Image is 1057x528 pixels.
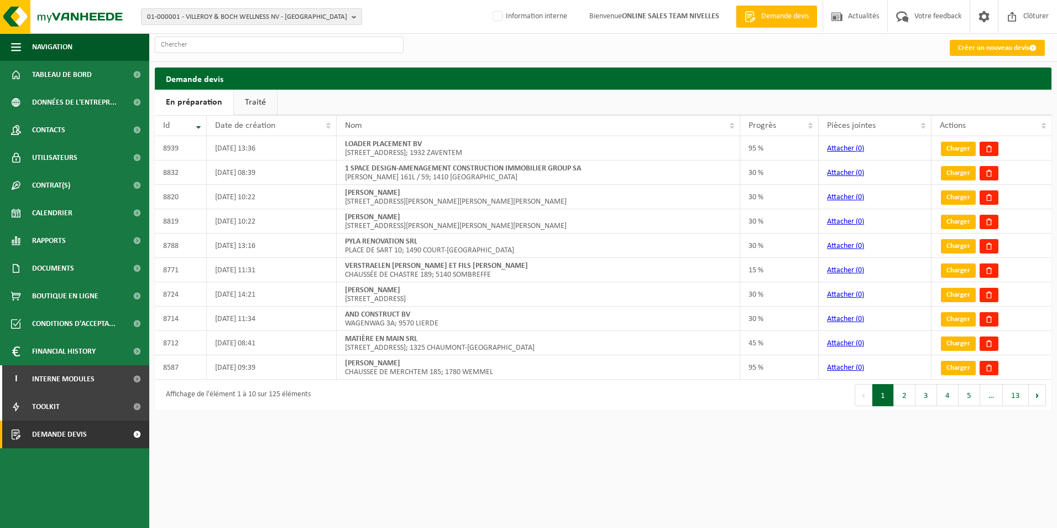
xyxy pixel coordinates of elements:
a: Traité [234,90,277,115]
a: Charger [941,142,976,156]
td: 30 % [740,282,819,307]
td: [DATE] 11:31 [207,258,337,282]
a: Attacher (0) [827,169,864,177]
a: Charger [941,263,976,278]
a: Attacher (0) [827,364,864,372]
td: 30 % [740,234,819,258]
input: Chercher [155,37,404,53]
td: 8712 [155,331,207,355]
button: 4 [937,384,959,406]
span: 0 [858,339,862,348]
td: 8714 [155,307,207,331]
button: 13 [1003,384,1029,406]
button: 5 [959,384,980,406]
strong: 1 SPACE DESIGN-AMENAGEMENT CONSTRUCTION IMMOBILIER GROUP SA [345,164,581,173]
button: 2 [894,384,915,406]
a: Charger [941,166,976,180]
span: Conditions d'accepta... [32,310,116,338]
td: [STREET_ADDRESS]; 1325 CHAUMONT-[GEOGRAPHIC_DATA] [337,331,740,355]
td: [STREET_ADDRESS][PERSON_NAME][PERSON_NAME][PERSON_NAME] [337,209,740,234]
a: Attacher (0) [827,144,864,153]
span: Données de l'entrepr... [32,89,117,116]
span: 0 [858,169,862,177]
td: [DATE] 09:39 [207,355,337,380]
td: [DATE] 10:22 [207,185,337,209]
strong: [PERSON_NAME] [345,286,400,294]
span: Contrat(s) [32,172,70,199]
span: Documents [32,255,74,282]
a: Charger [941,361,976,375]
a: Attacher (0) [827,291,864,299]
span: Id [163,121,170,130]
a: Attacher (0) [827,193,864,201]
td: 30 % [740,185,819,209]
td: [STREET_ADDRESS]; 1932 ZAVENTEM [337,136,740,161]
span: … [980,384,1003,406]
button: 1 [872,384,894,406]
a: Demande devis [736,6,817,28]
span: Date de création [215,121,275,130]
a: Attacher (0) [827,266,864,275]
td: 8820 [155,185,207,209]
td: [PERSON_NAME] 161L / 59; 1410 [GEOGRAPHIC_DATA] [337,161,740,185]
td: PLACE DE SART 10; 1490 COURT-[GEOGRAPHIC_DATA] [337,234,740,258]
span: 0 [858,315,862,323]
td: 30 % [740,161,819,185]
td: [STREET_ADDRESS] [337,282,740,307]
td: CHAUSSÉE DE CHASTRE 189; 5140 SOMBREFFE [337,258,740,282]
td: 8788 [155,234,207,258]
button: Previous [855,384,872,406]
td: 8771 [155,258,207,282]
td: 8724 [155,282,207,307]
a: Attacher (0) [827,315,864,323]
label: Information interne [490,8,567,25]
div: Affichage de l'élément 1 à 10 sur 125 éléments [160,385,311,405]
span: Contacts [32,116,65,144]
strong: MATIÈRE EN MAIN SRL [345,335,417,343]
span: Demande devis [758,11,812,22]
a: Charger [941,312,976,327]
strong: PYLA RENOVATION SRL [345,237,417,246]
span: Navigation [32,33,72,61]
td: 95 % [740,136,819,161]
span: Nom [345,121,362,130]
span: Interne modules [32,365,95,393]
span: 0 [858,193,862,201]
strong: VERSTRAELEN [PERSON_NAME] ET FILS [PERSON_NAME] [345,262,528,270]
span: I [11,365,21,393]
strong: ONLINE SALES TEAM NIVELLES [622,12,719,20]
td: [DATE] 11:34 [207,307,337,331]
span: Utilisateurs [32,144,77,172]
span: Demande devis [32,421,87,448]
strong: [PERSON_NAME] [345,189,400,197]
h2: Demande devis [155,68,1051,89]
td: 30 % [740,307,819,331]
td: [DATE] 08:39 [207,161,337,185]
span: Actions [940,121,966,130]
strong: [PERSON_NAME] [345,359,400,367]
a: Créer un nouveau devis [950,40,1045,56]
span: Rapports [32,227,66,255]
a: Charger [941,337,976,351]
td: CHAUSSEE DE MERCHTEM 185; 1780 WEMMEL [337,355,740,380]
td: [STREET_ADDRESS][PERSON_NAME][PERSON_NAME][PERSON_NAME] [337,185,740,209]
span: Toolkit [32,393,60,421]
td: 8832 [155,161,207,185]
button: 01-000001 - VILLEROY & BOCH WELLNESS NV - [GEOGRAPHIC_DATA] [141,8,362,25]
button: Next [1029,384,1046,406]
span: 0 [858,266,862,275]
td: 15 % [740,258,819,282]
strong: [PERSON_NAME] [345,213,400,221]
a: Attacher (0) [827,242,864,250]
span: Progrès [749,121,776,130]
a: Attacher (0) [827,339,864,348]
td: [DATE] 13:16 [207,234,337,258]
span: 01-000001 - VILLEROY & BOCH WELLNESS NV - [GEOGRAPHIC_DATA] [147,9,347,25]
td: 8819 [155,209,207,234]
span: Calendrier [32,199,72,227]
td: 45 % [740,331,819,355]
td: WAGENWAG 3A; 9570 LIERDE [337,307,740,331]
span: 0 [858,364,862,372]
td: [DATE] 13:36 [207,136,337,161]
a: Charger [941,190,976,205]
